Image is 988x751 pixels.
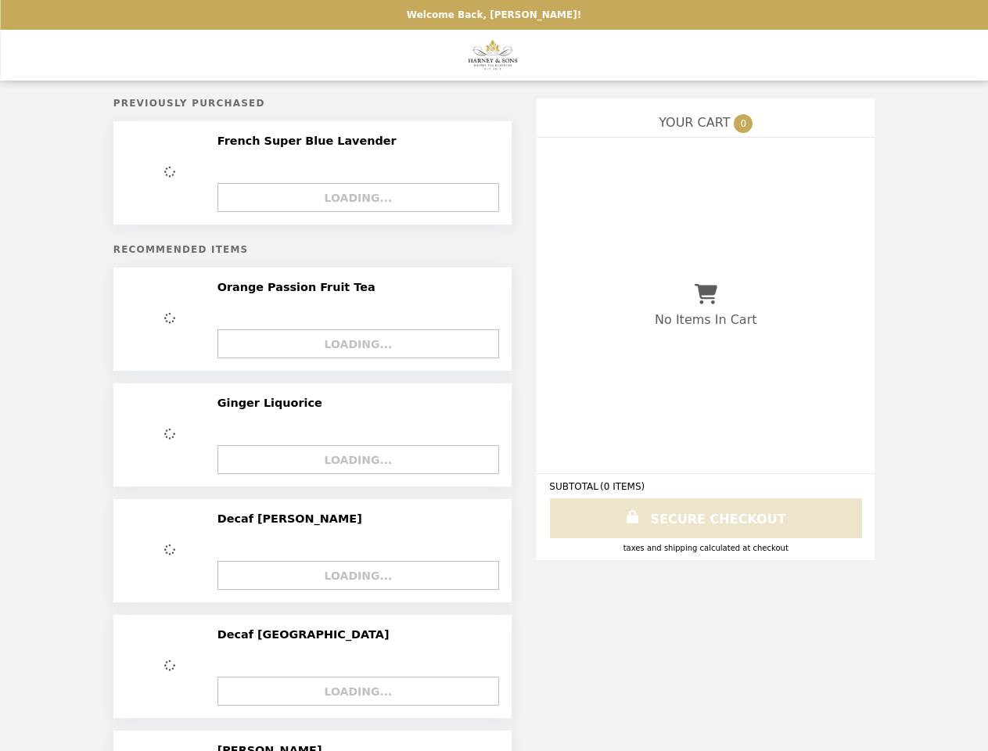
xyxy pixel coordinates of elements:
[734,114,753,133] span: 0
[659,115,730,130] span: YOUR CART
[217,627,396,641] h2: Decaf [GEOGRAPHIC_DATA]
[217,134,403,148] h2: French Super Blue Lavender
[113,98,512,109] h5: Previously Purchased
[600,481,645,492] span: ( 0 ITEMS )
[217,396,329,410] h2: Ginger Liquorice
[467,39,522,71] img: Brand Logo
[217,280,382,294] h2: Orange Passion Fruit Tea
[655,312,756,327] p: No Items In Cart
[217,512,368,526] h2: Decaf [PERSON_NAME]
[113,244,512,255] h5: Recommended Items
[549,544,862,552] div: Taxes and Shipping calculated at checkout
[549,481,600,492] span: SUBTOTAL
[407,9,581,20] p: Welcome Back, [PERSON_NAME]!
